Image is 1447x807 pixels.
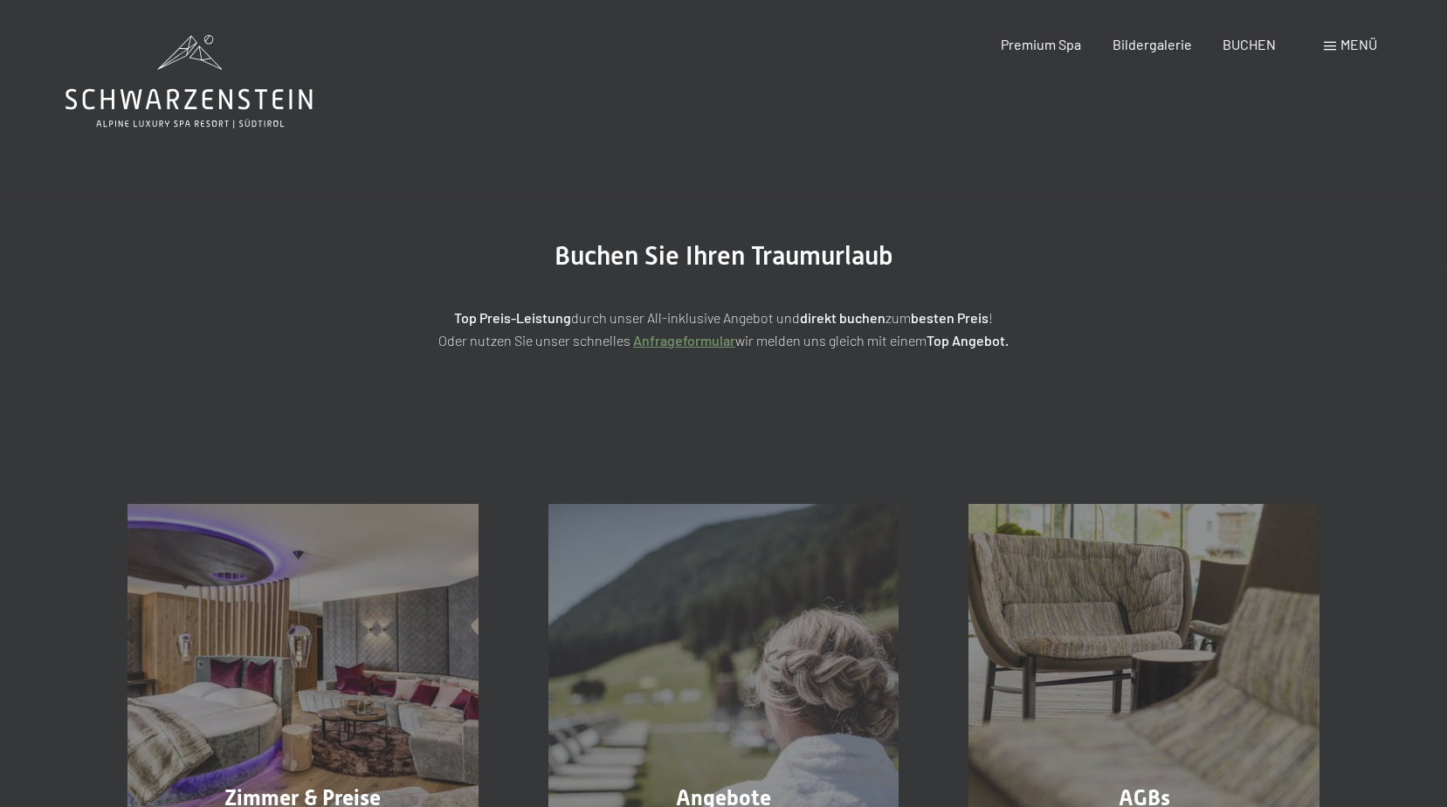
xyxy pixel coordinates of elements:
[287,307,1161,351] p: durch unser All-inklusive Angebot und zum ! Oder nutzen Sie unser schnelles wir melden uns gleich...
[800,309,885,326] strong: direkt buchen
[1223,36,1276,52] a: BUCHEN
[555,240,893,271] span: Buchen Sie Ihren Traumurlaub
[454,309,571,326] strong: Top Preis-Leistung
[1340,36,1377,52] span: Menü
[927,332,1009,348] strong: Top Angebot.
[633,332,735,348] a: Anfrageformular
[1113,36,1192,52] a: Bildergalerie
[911,309,989,326] strong: besten Preis
[1001,36,1081,52] a: Premium Spa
